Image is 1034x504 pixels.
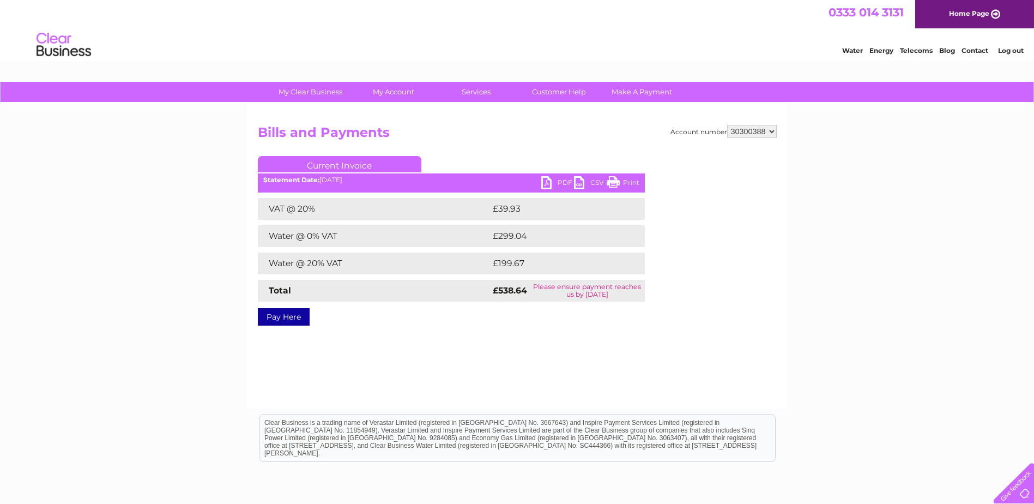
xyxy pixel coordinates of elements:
[258,225,490,247] td: Water @ 0% VAT
[541,176,574,192] a: PDF
[900,46,933,55] a: Telecoms
[597,82,687,102] a: Make A Payment
[869,46,893,55] a: Energy
[490,198,623,220] td: £39.93
[514,82,604,102] a: Customer Help
[258,176,645,184] div: [DATE]
[36,28,92,62] img: logo.png
[348,82,438,102] a: My Account
[258,253,490,274] td: Water @ 20% VAT
[258,308,310,326] a: Pay Here
[431,82,521,102] a: Services
[258,125,777,146] h2: Bills and Payments
[962,46,988,55] a: Contact
[490,225,626,247] td: £299.04
[269,285,291,296] strong: Total
[829,5,904,19] a: 0333 014 3131
[670,125,777,138] div: Account number
[258,198,490,220] td: VAT @ 20%
[493,285,527,296] strong: £538.64
[490,253,625,274] td: £199.67
[574,176,607,192] a: CSV
[939,46,955,55] a: Blog
[263,176,319,184] b: Statement Date:
[530,280,644,302] td: Please ensure payment reaches us by [DATE]
[998,46,1024,55] a: Log out
[260,6,775,53] div: Clear Business is a trading name of Verastar Limited (registered in [GEOGRAPHIC_DATA] No. 3667643...
[265,82,355,102] a: My Clear Business
[842,46,863,55] a: Water
[607,176,639,192] a: Print
[258,156,421,172] a: Current Invoice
